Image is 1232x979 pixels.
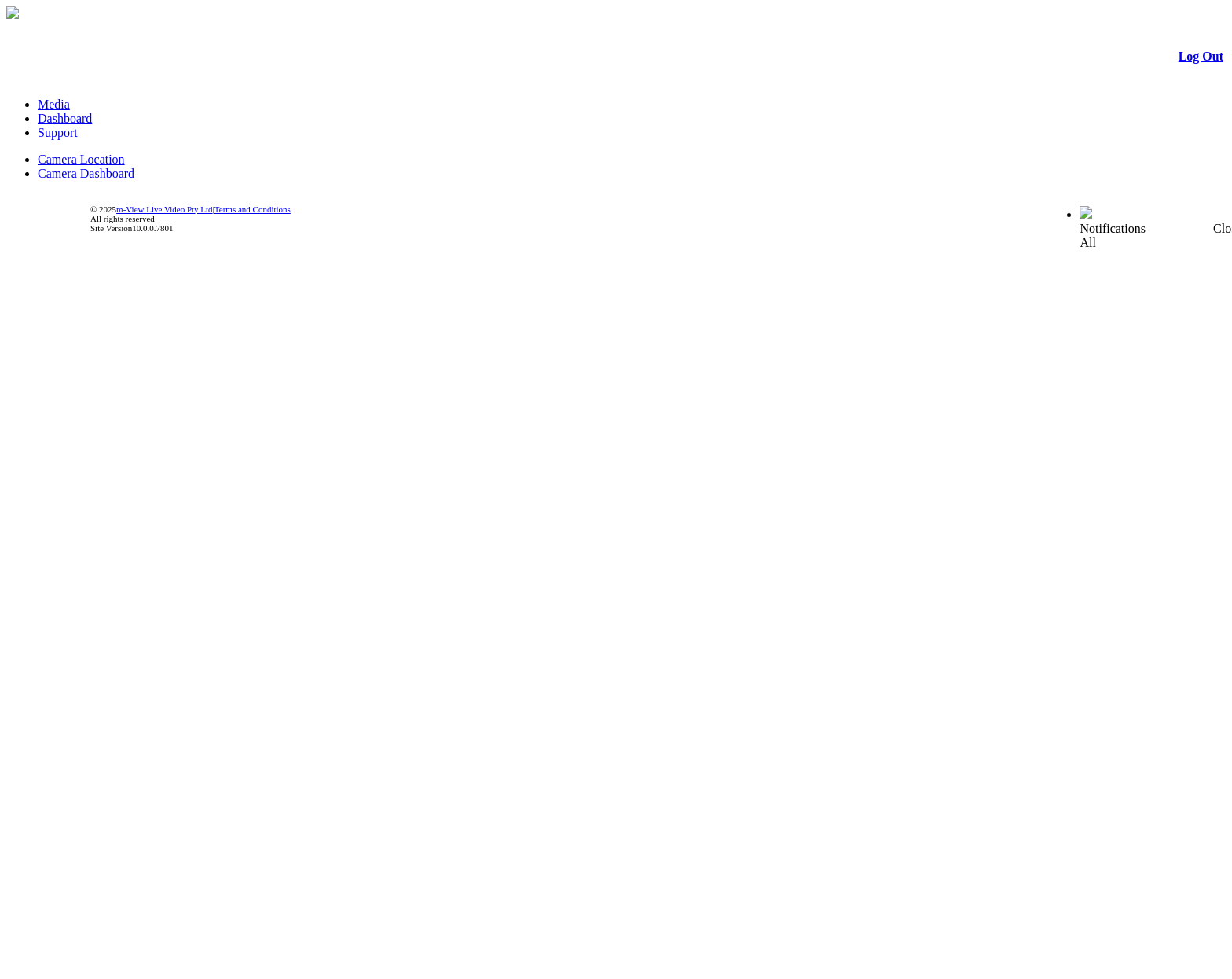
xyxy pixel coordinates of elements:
div: Site Version [90,223,1223,233]
span: 10.0.0.7801 [132,223,173,233]
a: m-View Live Video Pty Ltd [116,204,213,214]
a: Terms and Conditions [214,204,291,214]
div: Notifications [1080,222,1193,250]
a: Log Out [1179,50,1223,63]
a: Dashboard [38,112,92,125]
img: bell24.png [1080,206,1092,219]
img: arrow-3.png [6,6,19,19]
a: Support [38,126,78,139]
a: Camera Dashboard [38,167,134,180]
span: Welcome, [PERSON_NAME] (General User) [860,207,1048,219]
a: Camera Location [38,153,125,166]
div: © 2025 | All rights reserved [90,204,1223,233]
a: Media [38,98,70,111]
